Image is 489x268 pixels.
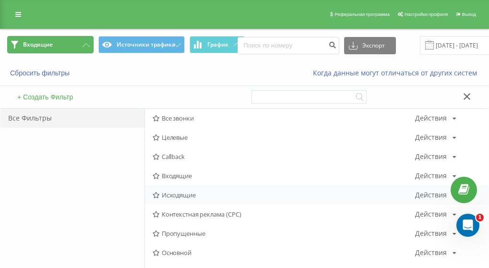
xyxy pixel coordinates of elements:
[153,249,415,256] span: Основной
[153,134,415,141] span: Целевые
[153,211,415,218] span: Контекстная реклама (CPC)
[415,230,447,237] div: Действия
[415,192,447,198] div: Действия
[415,153,447,160] div: Действия
[0,109,144,128] div: Все Фильтры
[7,69,74,77] button: Сбросить фильтры
[153,230,415,237] span: Пропущенные
[14,93,76,101] button: + Создать Фильтр
[23,41,53,49] span: Входящие
[476,214,484,221] span: 1
[7,36,94,53] button: Входящие
[98,36,185,53] button: Источники трафика
[153,153,415,160] span: Callback
[207,41,228,48] span: График
[460,92,474,102] button: Закрыть
[462,12,476,17] span: Выход
[456,214,479,237] iframe: Intercom live chat
[344,37,396,54] button: Экспорт
[415,115,447,122] div: Действия
[313,68,482,77] a: Когда данные могут отличаться от других систем
[334,12,390,17] span: Реферальная программа
[238,37,339,54] input: Поиск по номеру
[415,134,447,141] div: Действия
[415,249,447,256] div: Действия
[153,115,415,122] span: Все звонки
[415,172,447,179] div: Действия
[153,192,415,198] span: Исходящие
[190,36,245,53] button: График
[405,12,448,17] span: Настройки профиля
[153,172,415,179] span: Входящие
[415,211,447,218] div: Действия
